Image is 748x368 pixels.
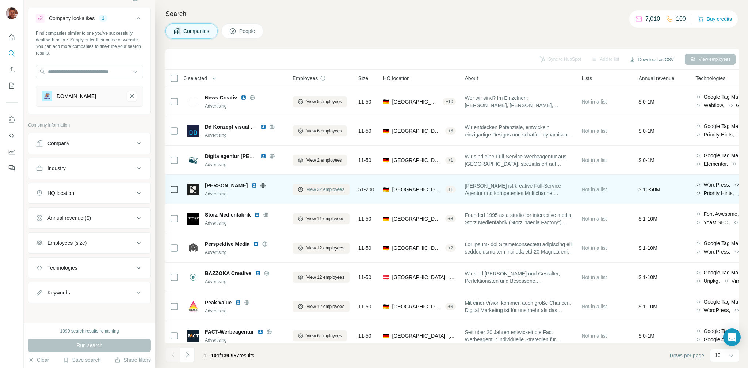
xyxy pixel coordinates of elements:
[723,328,741,346] div: Open Intercom Messenger
[358,332,371,339] span: 11-50
[165,9,739,19] h4: Search
[358,186,374,193] span: 51-200
[383,303,389,310] span: 🇩🇪
[392,157,442,164] span: [GEOGRAPHIC_DATA], [GEOGRAPHIC_DATA]
[392,244,442,252] span: [GEOGRAPHIC_DATA], [GEOGRAPHIC_DATA]|[GEOGRAPHIC_DATA], Freie und Hansestadt
[638,75,674,82] span: Annual revenue
[6,161,18,174] button: Feedback
[47,165,66,172] div: Industry
[187,301,199,312] img: Logo of Peak Value
[698,14,732,24] button: Buy credits
[205,211,251,218] span: Storz Medienfabrik
[6,31,18,44] button: Quick start
[465,270,573,285] span: Wir sind [PERSON_NAME] und Gestalter, Perfektionisten und Besessene, [PERSON_NAME] und Grafiker, ...
[638,128,654,134] span: $ 0-1M
[6,79,18,92] button: My lists
[638,187,660,192] span: $ 10-50M
[703,219,730,226] span: Yoast SEO,
[235,300,241,305] img: LinkedIn logo
[392,303,442,310] span: [GEOGRAPHIC_DATA], [GEOGRAPHIC_DATA]|[GEOGRAPHIC_DATA], Freie und Hansestadt
[465,124,573,138] span: Wir entdecken Potenziale, entwickeln einzigartige Designs und schaffen dynamische [PERSON_NAME] –...
[465,211,573,226] span: Founded 1995 as a studio for interactive media, Storz Medienfabrik (Storz "Media Factory") grew c...
[205,161,284,168] div: Advertising
[184,75,207,82] span: 0 selected
[358,127,371,135] span: 11-50
[306,128,342,134] span: View 6 employees
[205,308,284,314] div: Advertising
[392,215,442,222] span: [GEOGRAPHIC_DATA], [GEOGRAPHIC_DATA]
[6,47,18,60] button: Search
[36,30,143,56] div: Find companies similar to one you've successfully dealt with before. Simply enter their name or w...
[47,264,77,271] div: Technologies
[358,75,368,82] span: Size
[6,113,18,126] button: Use Surfe on LinkedIn
[28,284,150,301] button: Keywords
[28,122,151,128] p: Company information
[581,274,607,280] span: Not in a list
[241,95,247,101] img: LinkedIn logo
[49,15,95,22] div: Company lookalikes
[445,245,456,251] div: + 2
[581,157,607,163] span: Not in a list
[205,299,232,306] span: Peak Value
[205,94,237,101] span: News Creativ
[28,10,150,30] button: Company lookalikes1
[638,99,654,105] span: $ 0-1M
[28,234,150,252] button: Employees (size)
[703,336,743,343] span: Google Analytics,
[445,186,456,193] div: + 1
[638,245,657,251] span: $ 1-10M
[715,352,721,359] p: 10
[293,213,350,224] button: View 11 employees
[115,356,151,364] button: Share filters
[703,307,730,314] span: WordPress,
[251,183,257,188] img: LinkedIn logo
[581,333,607,339] span: Not in a list
[465,75,478,82] span: About
[306,98,342,105] span: View 5 employees
[293,301,350,312] button: View 12 employees
[581,75,592,82] span: Lists
[293,125,347,136] button: View 6 employees
[28,159,150,177] button: Industry
[187,330,199,342] img: Logo of FACT-Werbeagentur
[47,140,69,147] div: Company
[260,124,266,130] img: LinkedIn logo
[306,186,344,193] span: View 32 employees
[239,27,256,35] span: People
[55,93,96,100] div: [DOMAIN_NAME]
[293,243,350,254] button: View 12 employees
[581,128,607,134] span: Not in a list
[703,131,734,138] span: Priority Hints,
[293,75,318,82] span: Employees
[205,328,254,335] span: FACT-Werbeagentur
[445,215,456,222] div: + 8
[383,332,389,339] span: 🇩🇪
[358,274,371,281] span: 11-50
[183,27,210,35] span: Companies
[358,215,371,222] span: 11-50
[358,157,371,164] span: 11-50
[254,212,260,218] img: LinkedIn logo
[6,7,18,19] img: Avatar
[392,332,456,339] span: [GEOGRAPHIC_DATA], [GEOGRAPHIC_DATA]|[GEOGRAPHIC_DATA]|[GEOGRAPHIC_DATA]
[187,213,199,225] img: Logo of Storz Medienfabrik
[383,75,409,82] span: HQ location
[60,328,119,334] div: 1990 search results remaining
[205,220,284,226] div: Advertising
[638,304,657,309] span: $ 1-10M
[383,127,389,135] span: 🇩🇪
[306,245,344,251] span: View 12 employees
[205,270,251,277] span: BAZZOKA Creative
[306,303,344,310] span: View 12 employees
[28,356,49,364] button: Clear
[205,337,284,343] div: Advertising
[581,187,607,192] span: Not in a list
[645,15,660,23] p: 7,010
[28,259,150,277] button: Technologies
[28,135,150,152] button: Company
[358,303,371,310] span: 11-50
[205,278,284,285] div: Advertising
[293,184,350,195] button: View 32 employees
[638,157,654,163] span: $ 0-1M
